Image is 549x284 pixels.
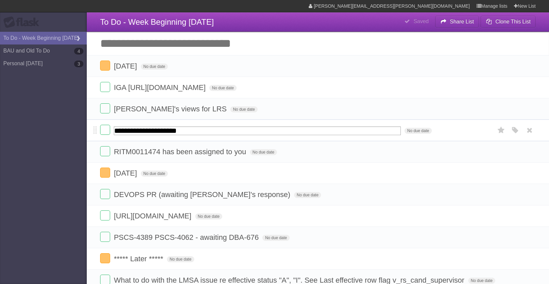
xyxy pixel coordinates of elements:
[495,125,508,136] label: Star task
[100,168,110,178] label: Done
[141,64,168,70] span: No due date
[435,16,479,28] button: Share List
[100,232,110,242] label: Done
[74,48,83,55] b: 4
[100,125,110,135] label: Done
[100,210,110,220] label: Done
[167,256,194,262] span: No due date
[230,106,257,112] span: No due date
[114,62,139,70] span: [DATE]
[468,278,495,284] span: No due date
[195,213,222,219] span: No due date
[100,17,214,26] span: To Do - Week Beginning [DATE]
[209,85,236,91] span: No due date
[114,212,193,220] span: [URL][DOMAIN_NAME]
[114,83,207,92] span: IGA [URL][DOMAIN_NAME]
[250,149,277,155] span: No due date
[100,61,110,71] label: Done
[114,148,248,156] span: RITM0011474 has been assigned to you
[414,18,429,24] b: Saved
[100,103,110,113] label: Done
[114,233,260,242] span: PSCS-4389 PSCS-4062 - awaiting DBA-676
[114,190,292,199] span: DEVOPS PR (awaiting [PERSON_NAME]'s response)
[3,16,43,28] div: Flask
[100,82,110,92] label: Done
[481,16,536,28] button: Clone This List
[294,192,321,198] span: No due date
[100,253,110,263] label: Done
[262,235,289,241] span: No due date
[141,171,168,177] span: No due date
[74,61,83,67] b: 3
[450,19,474,24] b: Share List
[100,146,110,156] label: Done
[404,128,432,134] span: No due date
[114,169,139,177] span: [DATE]
[100,189,110,199] label: Done
[114,105,228,113] span: [PERSON_NAME]'s views for LRS
[495,19,531,24] b: Clone This List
